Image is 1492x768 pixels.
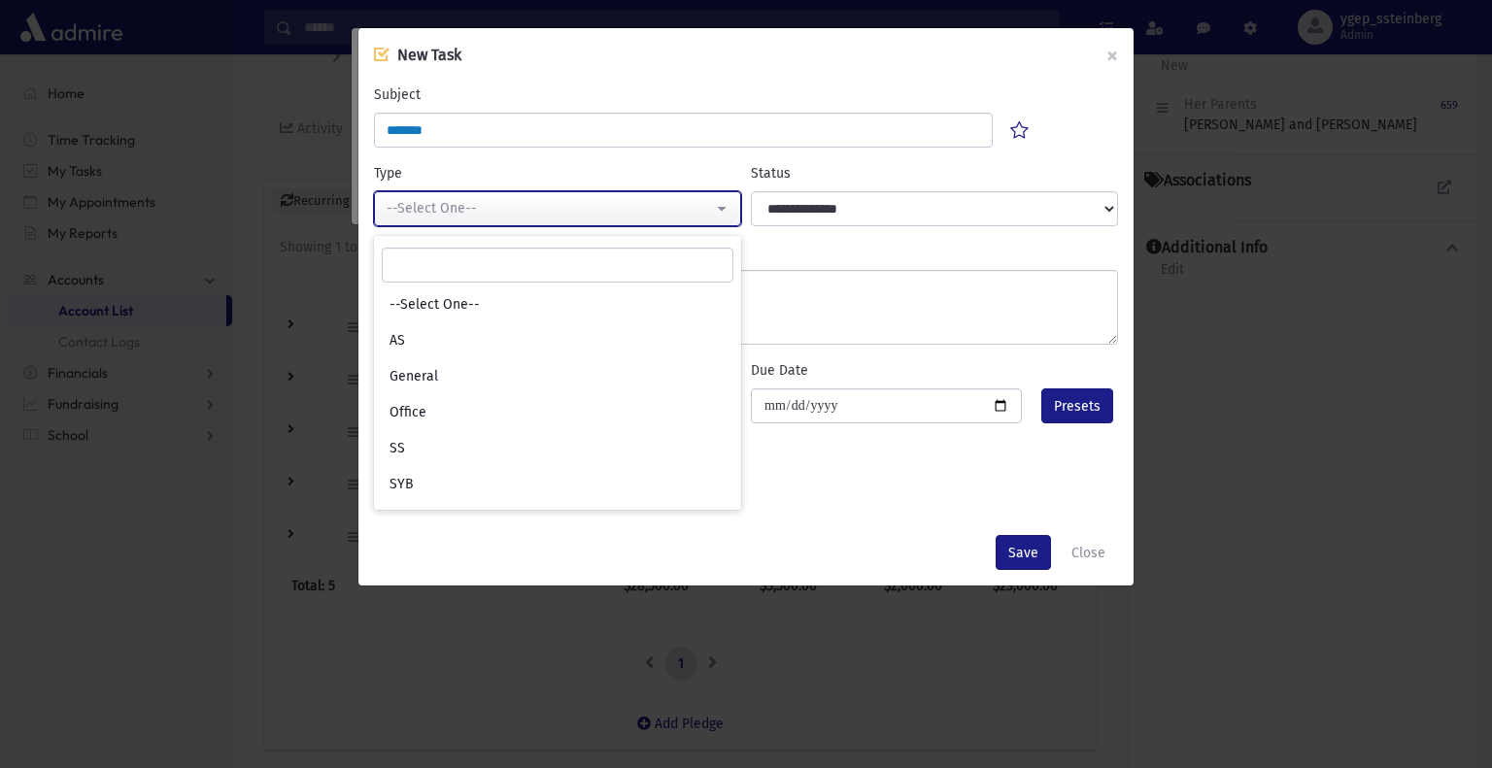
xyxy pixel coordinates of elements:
label: Type [374,163,402,184]
span: AS [390,331,405,351]
button: Save [996,535,1051,570]
span: --Select One-- [390,295,480,315]
label: Due Date [751,360,808,381]
span: New Task [397,46,461,64]
span: Presets [1054,396,1101,417]
span: SS [390,439,405,458]
span: General [390,367,438,386]
button: × [1091,28,1134,83]
label: Status [751,163,791,184]
span: SYB [390,475,414,494]
label: Subject [374,84,421,105]
div: --Select One-- [387,198,713,218]
span: Office [390,403,426,422]
input: Search [382,248,733,283]
button: --Select One-- [374,191,741,226]
button: Close [1059,535,1118,570]
button: Presets [1041,388,1113,423]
